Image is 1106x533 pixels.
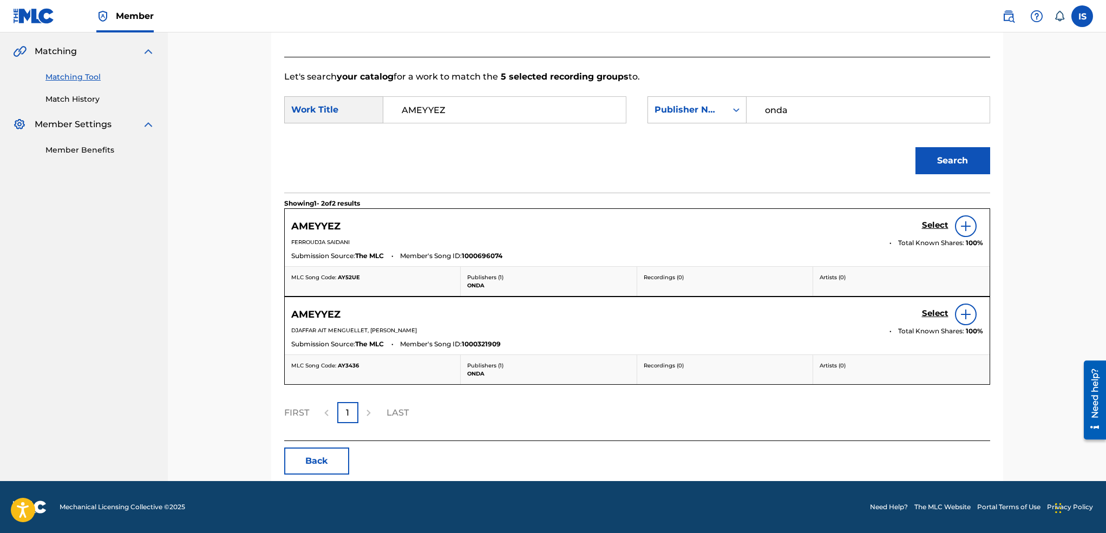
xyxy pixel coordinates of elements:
[966,326,983,336] span: 100 %
[1071,5,1093,27] div: User Menu
[13,501,47,514] img: logo
[291,327,417,334] span: DJAFFAR AIT MENGUELLET, [PERSON_NAME]
[915,147,990,174] button: Search
[400,339,462,349] span: Member's Song ID:
[13,118,26,131] img: Member Settings
[284,406,309,419] p: FIRST
[1047,502,1093,512] a: Privacy Policy
[346,406,349,419] p: 1
[959,220,972,233] img: info
[291,274,336,281] span: MLC Song Code:
[284,448,349,475] button: Back
[338,274,360,281] span: AY52UE
[291,362,336,369] span: MLC Song Code:
[498,71,629,82] strong: 5 selected recording groups
[400,251,462,261] span: Member's Song ID:
[998,5,1019,27] a: Public Search
[644,273,807,281] p: Recordings ( 0 )
[467,273,630,281] p: Publishers ( 1 )
[1055,492,1062,524] div: Glisser
[644,361,807,370] p: Recordings ( 0 )
[45,94,155,105] a: Match History
[338,362,359,369] span: AY3436
[284,70,990,83] p: Let's search for a work to match the to.
[820,361,983,370] p: Artists ( 0 )
[870,502,908,512] a: Need Help?
[355,339,384,349] span: The MLC
[462,251,502,261] span: 1000696074
[35,118,112,131] span: Member Settings
[977,502,1040,512] a: Portal Terms of Use
[898,238,966,248] span: Total Known Shares:
[35,45,77,58] span: Matching
[1002,10,1015,23] img: search
[387,406,409,419] p: LAST
[60,502,185,512] span: Mechanical Licensing Collective © 2025
[467,281,630,289] p: ONDA
[116,10,154,22] span: Member
[355,251,384,261] span: The MLC
[291,308,341,321] h5: AMEYYEZ
[291,251,355,261] span: Submission Source:
[291,339,355,349] span: Submission Source:
[13,45,27,58] img: Matching
[467,370,630,378] p: ONDA
[1054,11,1065,22] div: Notifications
[820,273,983,281] p: Artists ( 0 )
[142,45,155,58] img: expand
[966,238,983,248] span: 100 %
[291,220,341,233] h5: AMEYYEZ
[898,326,966,336] span: Total Known Shares:
[45,144,155,156] a: Member Benefits
[337,71,394,82] strong: your catalog
[1076,357,1106,444] iframe: Resource Center
[45,71,155,83] a: Matching Tool
[1026,5,1048,27] div: Help
[291,239,350,246] span: FERROUDJA SAIDANI
[922,308,948,319] h5: Select
[959,308,972,321] img: info
[142,118,155,131] img: expand
[914,502,971,512] a: The MLC Website
[1052,481,1106,533] div: Widget de chat
[655,103,720,116] div: Publisher Name
[1030,10,1043,23] img: help
[467,361,630,370] p: Publishers ( 1 )
[284,199,360,208] p: Showing 1 - 2 of 2 results
[922,220,948,231] h5: Select
[96,10,109,23] img: Top Rightsholder
[284,83,990,193] form: Search Form
[1052,481,1106,533] iframe: Chat Widget
[13,8,55,24] img: MLC Logo
[462,339,501,349] span: 1000321909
